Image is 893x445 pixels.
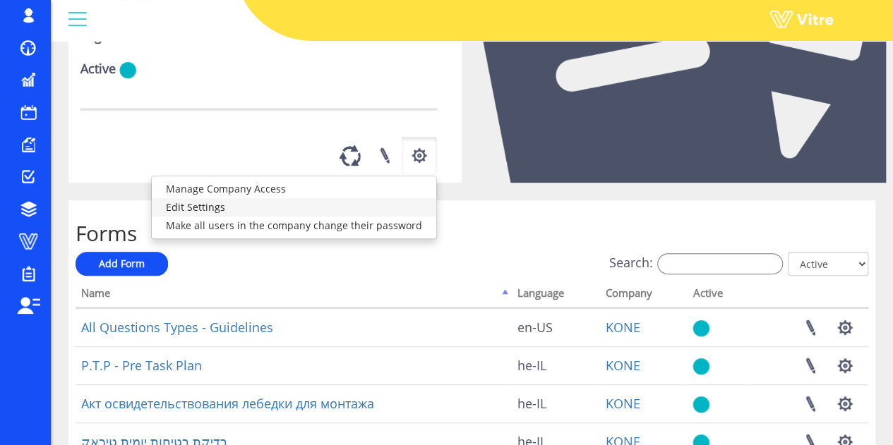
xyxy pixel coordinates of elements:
td: he-IL [512,384,600,422]
a: Add Form [76,252,168,276]
a: All Questions Types - Guidelines [81,319,273,336]
th: Active [687,282,748,309]
label: Active [80,60,116,78]
a: Manage Company Access [152,180,436,198]
a: Акт освидетельствования лебедки для монтажа [81,395,374,412]
a: Make all users in the company change their password [152,217,436,235]
img: yes [693,358,709,375]
img: yes [119,61,136,79]
td: en-US [512,308,600,346]
a: KONE [606,319,640,336]
img: yes [693,396,709,413]
label: Search: [609,253,783,274]
img: yes [693,319,709,337]
a: KONE [606,357,640,374]
a: P.T.P - Pre Task Plan [81,357,202,374]
span: Add Form [99,257,145,270]
a: KONE [606,395,640,412]
th: Name: activate to sort column descending [76,282,512,309]
a: Edit Settings [152,198,436,217]
td: he-IL [512,346,600,384]
th: Language [512,282,600,309]
h2: Forms [76,221,868,245]
input: Search: [657,253,783,274]
th: Company [600,282,688,309]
